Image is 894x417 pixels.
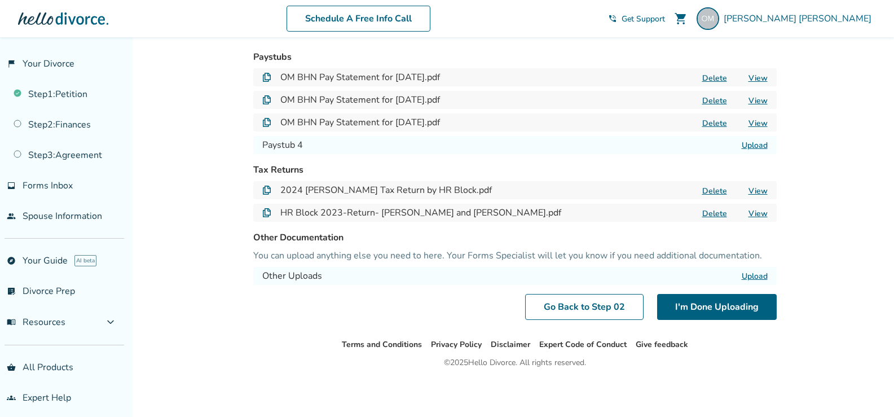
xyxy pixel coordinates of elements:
[699,208,730,220] button: Delete
[262,138,303,152] h4: Paystub 4
[280,206,561,220] h4: HR Block 2023-Return- [PERSON_NAME] and [PERSON_NAME].pdf
[674,12,688,25] span: shopping_cart
[7,59,16,68] span: flag_2
[525,294,644,320] a: Go Back to Step 02
[262,186,271,195] img: Document
[7,287,16,296] span: list_alt_check
[444,356,586,370] div: © 2025 Hello Divorce. All rights reserved.
[748,95,768,106] a: View
[23,179,73,192] span: Forms Inbox
[262,118,271,127] img: Document
[622,14,665,24] span: Get Support
[431,339,482,350] a: Privacy Policy
[342,339,422,350] a: Terms and Conditions
[742,271,768,282] label: Upload
[253,231,777,244] h3: Other Documentation
[280,116,440,129] h4: OM BHN Pay Statement for [DATE].pdf
[287,6,430,32] a: Schedule A Free Info Call
[699,117,730,129] button: Delete
[699,72,730,84] button: Delete
[253,249,777,262] p: You can upload anything else you need to here. Your Forms Specialist will let you know if you nee...
[748,73,768,84] a: View
[657,294,777,320] button: I'm Done Uploading
[748,208,768,219] a: View
[280,183,492,197] h4: 2024 [PERSON_NAME] Tax Return by HR Block.pdf
[262,73,271,82] img: Document
[7,363,16,372] span: shopping_basket
[7,212,16,221] span: people
[699,95,730,107] button: Delete
[608,14,617,23] span: phone_in_talk
[838,363,894,417] iframe: Chat Widget
[262,269,322,283] h4: Other Uploads
[636,338,688,352] li: Give feedback
[7,316,65,328] span: Resources
[748,186,768,196] a: View
[608,14,665,24] a: phone_in_talkGet Support
[253,163,777,177] h3: Tax Returns
[253,50,777,64] h3: Paystubs
[7,393,16,402] span: groups
[280,93,440,107] h4: OM BHN Pay Statement for [DATE].pdf
[262,208,271,217] img: Document
[7,318,16,327] span: menu_book
[724,12,876,25] span: [PERSON_NAME] [PERSON_NAME]
[7,181,16,190] span: inbox
[742,140,768,151] label: Upload
[280,71,440,84] h4: OM BHN Pay Statement for [DATE].pdf
[539,339,627,350] a: Expert Code of Conduct
[104,315,117,329] span: expand_more
[7,256,16,265] span: explore
[74,255,96,266] span: AI beta
[491,338,530,352] li: Disclaimer
[697,7,719,30] img: omar.morales@comcast.net
[748,118,768,129] a: View
[262,95,271,104] img: Document
[699,185,730,197] button: Delete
